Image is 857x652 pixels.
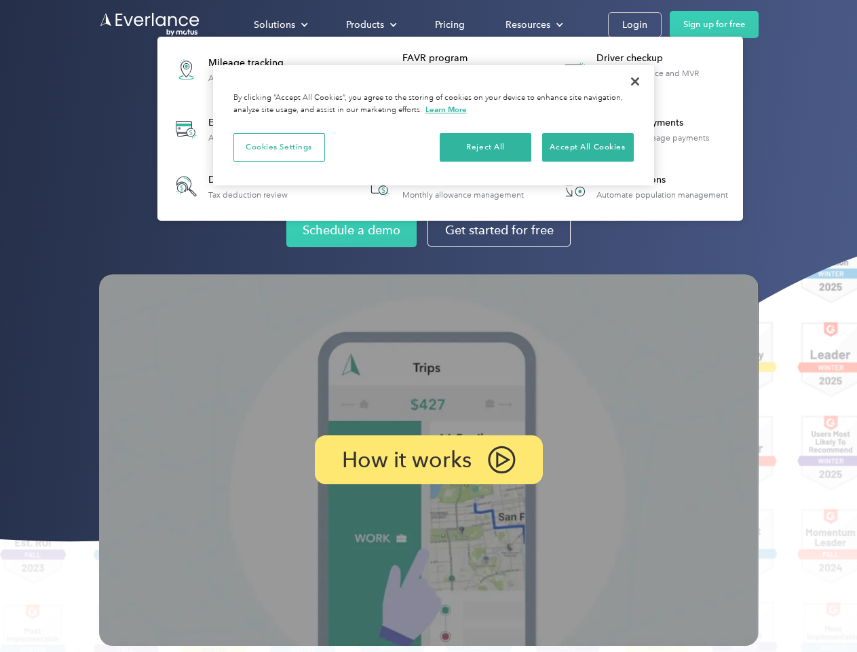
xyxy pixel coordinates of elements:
a: Expense trackingAutomatic transaction logs [164,105,313,154]
div: Expense tracking [208,116,306,130]
a: Mileage trackingAutomatic mileage logs [164,45,303,94]
div: Login [622,16,647,33]
button: Accept All Cookies [542,133,634,162]
div: Tax deduction review [208,190,288,200]
input: Submit [100,81,168,109]
div: Resources [506,16,550,33]
div: Mileage tracking [208,56,297,70]
a: Driver checkupLicense, insurance and MVR verification [552,45,736,94]
a: HR IntegrationsAutomate population management [552,164,735,209]
div: Pricing [435,16,465,33]
div: Monthly allowance management [402,190,524,200]
div: HR Integrations [596,173,728,187]
div: By clicking “Accept All Cookies”, you agree to the storing of cookies on your device to enhance s... [233,92,634,116]
a: Sign up for free [670,11,759,38]
div: Solutions [254,16,295,33]
a: Accountable planMonthly allowance management [358,164,531,209]
div: Privacy [213,65,654,185]
div: Solutions [240,13,319,37]
a: FAVR programFixed & Variable Rate reimbursement design & management [358,45,542,94]
div: Deduction finder [208,173,288,187]
a: Get started for free [427,214,571,247]
div: Automatic mileage logs [208,73,297,83]
p: How it works [342,452,472,468]
div: Products [332,13,408,37]
div: Automatic transaction logs [208,133,306,143]
div: Cookie banner [213,65,654,185]
button: Reject All [440,133,531,162]
a: Login [608,12,662,37]
a: Deduction finderTax deduction review [164,164,294,209]
button: Cookies Settings [233,133,325,162]
div: Resources [492,13,574,37]
nav: Products [157,37,743,221]
a: More information about your privacy, opens in a new tab [425,105,467,114]
a: Pricing [421,13,478,37]
div: Driver checkup [596,52,736,65]
div: Products [346,16,384,33]
div: Automate population management [596,190,728,200]
button: Close [620,67,650,96]
div: FAVR program [402,52,541,65]
a: Schedule a demo [286,213,417,247]
div: License, insurance and MVR verification [596,69,736,88]
a: Go to homepage [99,12,201,37]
